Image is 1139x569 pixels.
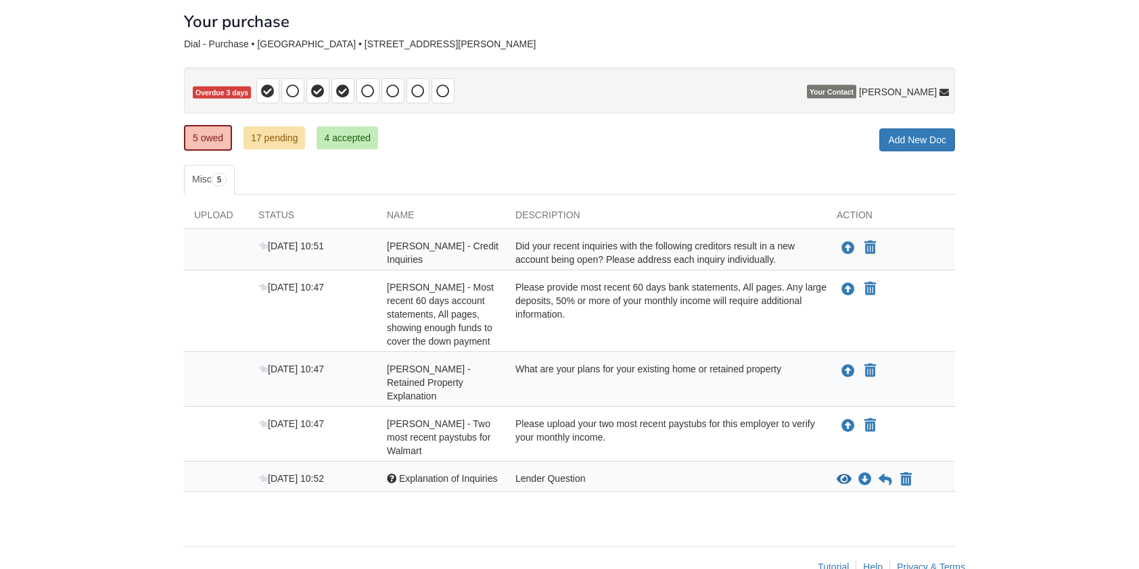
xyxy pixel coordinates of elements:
[387,282,494,347] span: [PERSON_NAME] - Most recent 60 days account statements, All pages, showing enough funds to cover ...
[858,474,872,485] a: Download Explanation of Inquiries
[387,418,490,456] span: [PERSON_NAME] - Two most recent paystubs for Walmart
[258,418,324,429] span: [DATE] 10:47
[879,128,955,151] a: Add New Doc
[317,126,378,149] a: 4 accepted
[258,241,324,251] span: [DATE] 10:51
[863,363,877,379] button: Declare Caitlyn Dial - Retained Property Explanation not applicable
[387,364,471,401] span: [PERSON_NAME] - Retained Property Explanation
[505,417,827,457] div: Please upload your two most recent paystubs for this employer to verify your monthly income.
[212,173,227,187] span: 5
[840,417,856,435] button: Upload Caitlyn Dial - Two most recent paystubs for Walmart
[859,85,937,99] span: [PERSON_NAME]
[505,280,827,348] div: Please provide most recent 60 days bank statements, All pages. Any large deposits, 50% or more of...
[840,280,856,298] button: Upload Caitlyn Dial - Most recent 60 days account statements, All pages, showing enough funds to ...
[863,240,877,256] button: Declare Caitlyn Dial - Credit Inquiries not applicable
[184,125,232,151] a: 5 owed
[840,362,856,380] button: Upload Caitlyn Dial - Retained Property Explanation
[184,165,235,195] a: Misc
[243,126,305,149] a: 17 pending
[193,86,251,99] span: Overdue 3 days
[258,364,324,374] span: [DATE] 10:47
[505,362,827,403] div: What are your plans for your existing home or retained property
[184,208,248,228] div: Upload
[258,282,324,293] span: [DATE] 10:47
[377,208,505,228] div: Name
[505,472,827,488] div: Lender Question
[807,85,856,99] span: Your Contact
[387,241,498,265] span: [PERSON_NAME] - Credit Inquiries
[840,239,856,257] button: Upload Caitlyn Dial - Credit Inquiries
[505,239,827,266] div: Did your recent inquiries with the following creditors result in a new account being open? Please...
[184,39,955,50] div: Dial - Purchase • [GEOGRAPHIC_DATA] • [STREET_ADDRESS][PERSON_NAME]
[258,473,324,484] span: [DATE] 10:52
[505,208,827,228] div: Description
[899,472,913,488] button: Declare Explanation of Inquiries not applicable
[399,473,498,484] span: Explanation of Inquiries
[827,208,955,228] div: Action
[863,418,877,434] button: Declare Caitlyn Dial - Two most recent paystubs for Walmart not applicable
[863,281,877,297] button: Declare Caitlyn Dial - Most recent 60 days account statements, All pages, showing enough funds to...
[837,473,852,487] button: View Explanation of Inquiries
[184,13,289,30] h1: Your purchase
[248,208,377,228] div: Status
